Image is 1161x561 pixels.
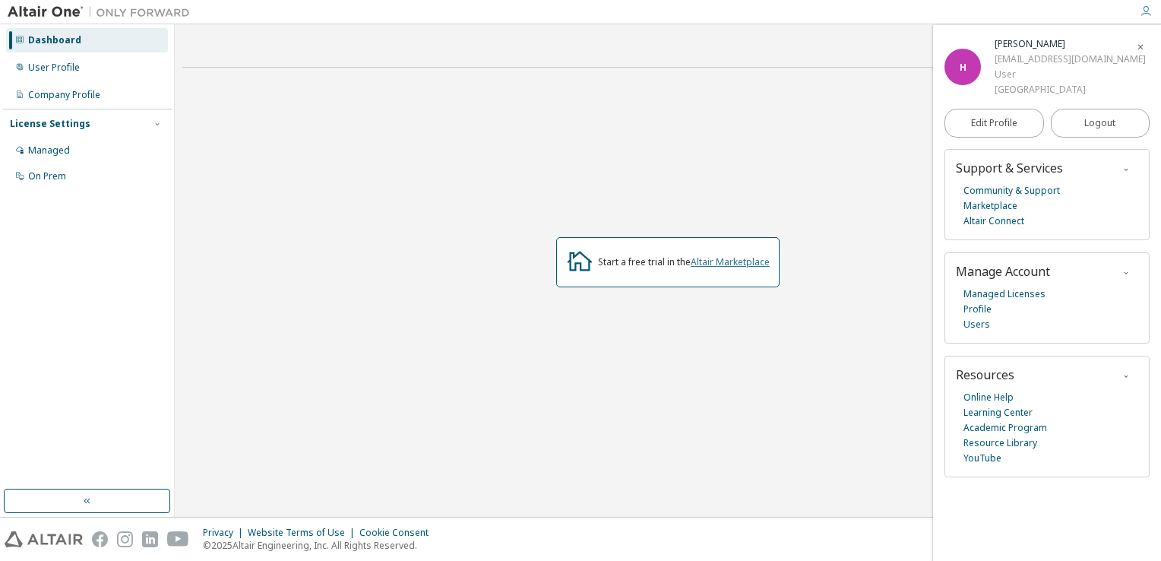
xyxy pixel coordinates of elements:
[963,302,992,317] a: Profile
[92,531,108,547] img: facebook.svg
[963,436,1037,451] a: Resource Library
[5,531,83,547] img: altair_logo.svg
[944,109,1044,138] a: Edit Profile
[10,118,90,130] div: License Settings
[971,117,1017,129] span: Edit Profile
[963,317,990,332] a: Users
[28,34,81,46] div: Dashboard
[956,366,1014,383] span: Resources
[963,214,1024,229] a: Altair Connect
[1051,109,1150,138] button: Logout
[359,527,438,539] div: Cookie Consent
[691,255,770,268] a: Altair Marketplace
[203,527,248,539] div: Privacy
[995,52,1146,67] div: [EMAIL_ADDRESS][DOMAIN_NAME]
[167,531,189,547] img: youtube.svg
[956,263,1050,280] span: Manage Account
[28,89,100,101] div: Company Profile
[960,61,966,74] span: H
[956,160,1063,176] span: Support & Services
[598,256,770,268] div: Start a free trial in the
[28,62,80,74] div: User Profile
[248,527,359,539] div: Website Terms of Use
[28,144,70,157] div: Managed
[963,451,1001,466] a: YouTube
[995,82,1146,97] div: [GEOGRAPHIC_DATA]
[142,531,158,547] img: linkedin.svg
[963,183,1060,198] a: Community & Support
[963,198,1017,214] a: Marketplace
[963,390,1014,405] a: Online Help
[995,36,1146,52] div: Harini Surenthiranathan
[203,539,438,552] p: © 2025 Altair Engineering, Inc. All Rights Reserved.
[963,405,1033,420] a: Learning Center
[117,531,133,547] img: instagram.svg
[28,170,66,182] div: On Prem
[963,287,1046,302] a: Managed Licenses
[963,420,1047,436] a: Academic Program
[995,67,1146,82] div: User
[8,5,198,20] img: Altair One
[1084,116,1115,131] span: Logout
